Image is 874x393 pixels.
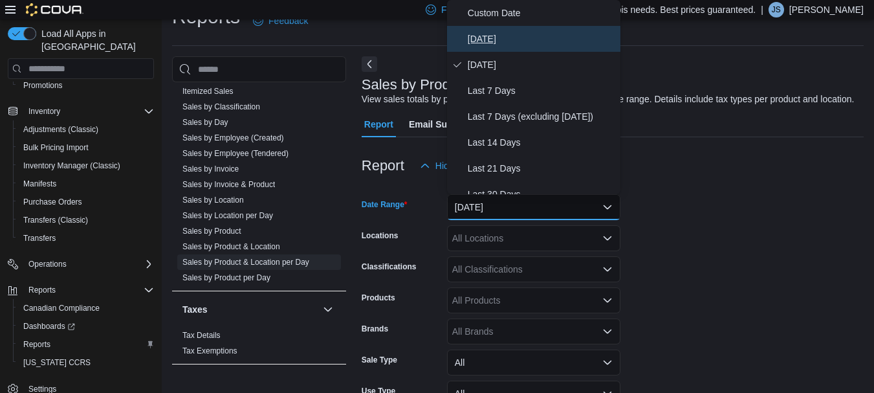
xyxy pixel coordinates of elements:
span: Email Subscription [409,111,491,137]
span: Reports [18,337,154,352]
span: [US_STATE] CCRS [23,357,91,368]
span: Purchase Orders [23,197,82,207]
span: Manifests [18,176,154,192]
p: | [761,2,763,17]
a: Sales by Product [182,227,241,236]
button: Hide Parameters [415,153,508,179]
button: Operations [3,255,159,273]
a: Dashboards [13,317,159,335]
span: Custom Date [468,5,615,21]
span: Dashboards [23,321,75,331]
button: Canadian Compliance [13,299,159,317]
span: Promotions [18,78,154,93]
span: Last 30 Days [468,186,615,202]
p: [PERSON_NAME] [789,2,864,17]
span: Bulk Pricing Import [23,142,89,153]
span: Last 7 Days (excluding [DATE]) [468,109,615,124]
a: Sales by Location per Day [182,211,273,220]
span: Hide Parameters [435,159,503,172]
span: Sales by Invoice & Product [182,179,275,190]
a: Sales by Invoice & Product [182,180,275,189]
span: Last 14 Days [468,135,615,150]
h3: Taxes [182,303,208,316]
button: Operations [23,256,72,272]
a: Sales by Employee (Created) [182,133,284,142]
span: Manifests [23,179,56,189]
span: JS [772,2,781,17]
span: Inventory Manager (Classic) [23,161,120,171]
button: Bulk Pricing Import [13,139,159,157]
span: Reports [23,339,50,350]
a: Inventory Manager (Classic) [18,158,126,174]
a: Sales by Product & Location [182,242,280,251]
span: Inventory [23,104,154,119]
span: Reports [23,282,154,298]
a: Sales by Day [182,118,228,127]
a: Sales by Invoice [182,164,239,174]
button: Open list of options [602,264,613,275]
div: View sales totals by product, location and day for a specified date range. Details include tax ty... [362,93,855,106]
span: [DATE] [468,31,615,47]
h3: Report [362,158,404,174]
a: Manifests [18,176,61,192]
a: Sales by Location [182,196,244,205]
button: Transfers (Classic) [13,211,159,229]
span: Transfers (Classic) [23,215,88,225]
a: Dashboards [18,319,80,334]
label: Brands [362,324,388,334]
label: Date Range [362,199,408,210]
button: Transfers [13,229,159,247]
a: Sales by Classification [182,102,260,111]
span: Report [364,111,393,137]
span: Transfers (Classic) [18,212,154,228]
span: Transfers [23,233,56,243]
span: Load All Apps in [GEOGRAPHIC_DATA] [36,27,154,53]
div: Jay Stewart [769,2,784,17]
a: Purchase Orders [18,194,87,210]
a: Bulk Pricing Import [18,140,94,155]
button: Reports [23,282,61,298]
a: Transfers (Classic) [18,212,93,228]
span: [DATE] [468,57,615,73]
a: Transfers [18,230,61,246]
button: Open list of options [602,233,613,243]
a: Adjustments (Classic) [18,122,104,137]
span: Last 21 Days [468,161,615,176]
button: Manifests [13,175,159,193]
a: Promotions [18,78,68,93]
div: Sales [172,68,346,291]
span: Sales by Day [182,117,228,128]
span: Operations [23,256,154,272]
span: Tax Exemptions [182,346,237,356]
img: Cova [26,3,83,16]
button: Reports [13,335,159,354]
span: Feedback [441,3,481,16]
button: All [447,350,620,376]
span: Sales by Invoice [182,164,239,174]
span: Inventory [28,106,60,117]
a: Sales by Employee (Tendered) [182,149,289,158]
span: Sales by Product & Location [182,241,280,252]
span: Dashboards [18,319,154,334]
span: Bulk Pricing Import [18,140,154,155]
button: Adjustments (Classic) [13,120,159,139]
button: Open list of options [602,326,613,337]
span: Sales by Product & Location per Day [182,257,309,267]
span: Washington CCRS [18,355,154,370]
button: Next [362,56,377,72]
span: Sales by Product per Day [182,273,270,283]
a: Sales by Product & Location per Day [182,258,309,267]
a: [US_STATE] CCRS [18,355,96,370]
span: Adjustments (Classic) [18,122,154,137]
button: Purchase Orders [13,193,159,211]
span: Sales by Classification [182,102,260,112]
span: Promotions [23,80,63,91]
span: Sales by Location per Day [182,210,273,221]
span: Transfers [18,230,154,246]
div: Taxes [172,328,346,364]
span: Last 7 Days [468,83,615,98]
span: Sales by Product [182,226,241,236]
span: Canadian Compliance [23,303,100,313]
span: Reports [28,285,56,295]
